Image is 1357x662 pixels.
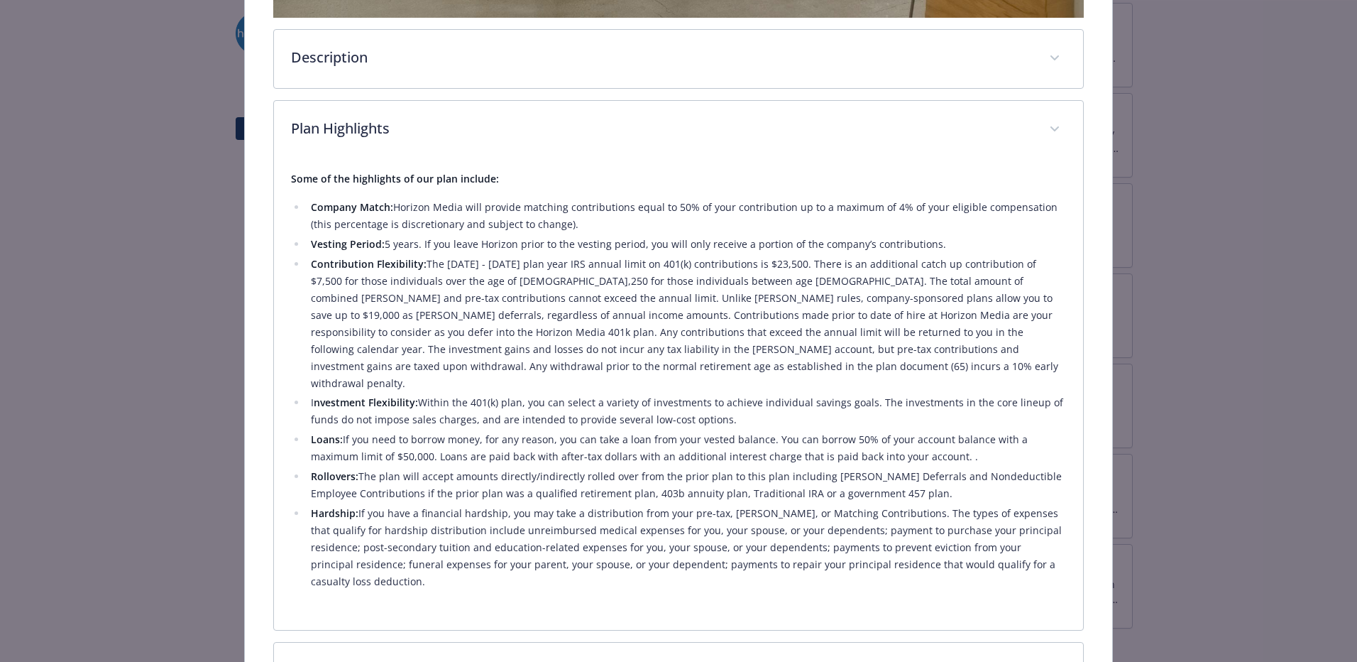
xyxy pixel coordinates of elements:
p: Plan Highlights [291,118,1032,139]
p: Description [291,47,1032,68]
div: Description [274,30,1083,88]
div: Plan Highlights [274,101,1083,159]
strong: Company Match: [311,200,393,214]
li: Horizon Media will provide matching contributions equal to 50% of your contribution up to a maxim... [307,199,1066,233]
li: 5 years. If you leave Horizon prior to the vesting period, you will only receive a portion of the... [307,236,1066,253]
strong: Vesting Period: [311,237,385,251]
div: Plan Highlights [274,159,1083,631]
li: The [DATE] - [DATE] plan year IRS annual limit on 401(k) contributions is $23,500. There is an ad... [307,256,1066,392]
li: The plan will accept amounts directly/indirectly rolled over from the prior plan to this plan inc... [307,468,1066,502]
strong: Loans: [311,433,343,446]
strong: Hardship: [311,506,358,520]
strong: Contribution Flexibility: [311,257,427,271]
strong: nvestment Flexibility: [314,396,418,409]
li: If you need to borrow money, for any reason, you can take a loan from your vested balance. You ca... [307,431,1066,465]
strong: Some of the highlights of our plan include: [291,172,499,185]
strong: Rollovers: [311,470,358,483]
li: I Within the 401(k) plan, you can select a variety of investments to achieve individual savings g... [307,394,1066,428]
li: If you have a financial hardship, you may take a distribution from your pre-tax, [PERSON_NAME], o... [307,505,1066,590]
